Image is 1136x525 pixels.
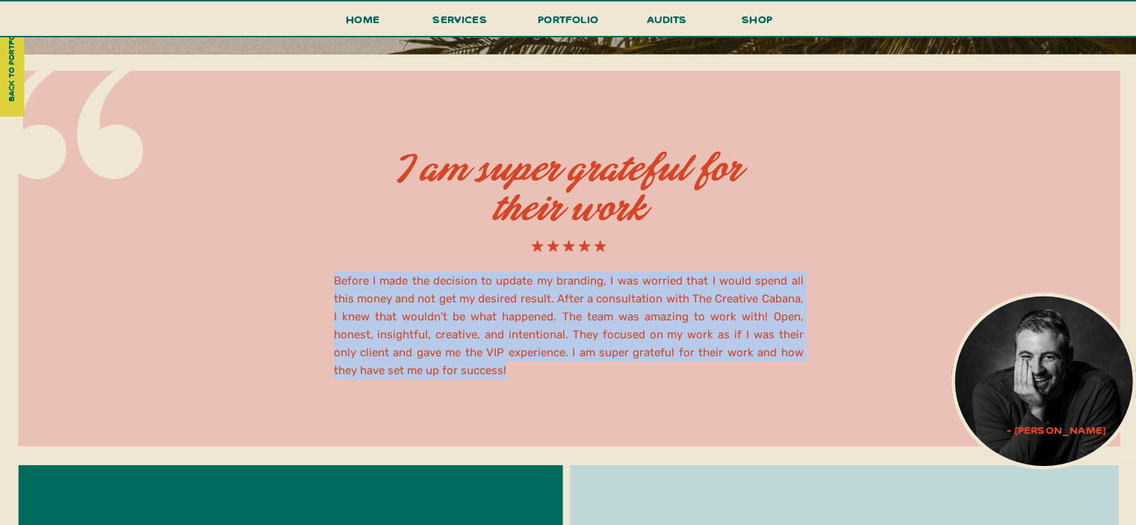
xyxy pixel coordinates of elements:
h2: I am super grateful for their work [375,151,763,229]
a: shop [721,10,793,36]
h2: Before I made the decision to update my branding, I was worried that I would spend all this money... [334,272,804,376]
a: back to portfolio [3,11,21,112]
a: services [429,10,491,37]
a: portfolio [533,10,603,37]
a: audits [645,10,689,36]
p: - [PERSON_NAME] [976,422,1136,438]
a: Home [340,10,386,37]
span: services [432,12,487,26]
